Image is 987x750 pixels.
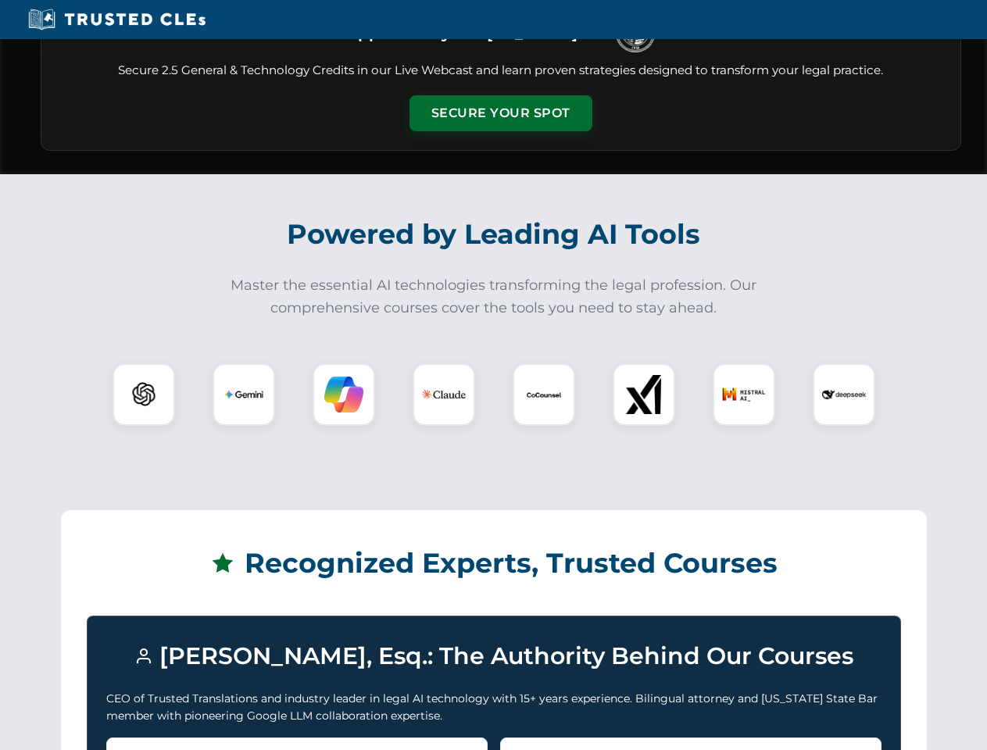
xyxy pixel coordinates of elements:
[513,363,575,426] div: CoCounsel
[313,363,375,426] div: Copilot
[121,372,166,417] img: ChatGPT Logo
[220,274,767,320] p: Master the essential AI technologies transforming the legal profession. Our comprehensive courses...
[822,373,866,416] img: DeepSeek Logo
[713,363,775,426] div: Mistral AI
[613,363,675,426] div: xAI
[23,8,210,31] img: Trusted CLEs
[324,375,363,414] img: Copilot Logo
[224,375,263,414] img: Gemini Logo
[106,635,882,677] h3: [PERSON_NAME], Esq.: The Authority Behind Our Courses
[722,373,766,416] img: Mistral AI Logo
[61,207,927,262] h2: Powered by Leading AI Tools
[413,363,475,426] div: Claude
[624,375,663,414] img: xAI Logo
[524,375,563,414] img: CoCounsel Logo
[813,363,875,426] div: DeepSeek
[409,95,592,131] button: Secure Your Spot
[113,363,175,426] div: ChatGPT
[422,373,466,416] img: Claude Logo
[60,62,942,80] p: Secure 2.5 General & Technology Credits in our Live Webcast and learn proven strategies designed ...
[213,363,275,426] div: Gemini
[87,536,901,591] h2: Recognized Experts, Trusted Courses
[106,690,882,725] p: CEO of Trusted Translations and industry leader in legal AI technology with 15+ years experience....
